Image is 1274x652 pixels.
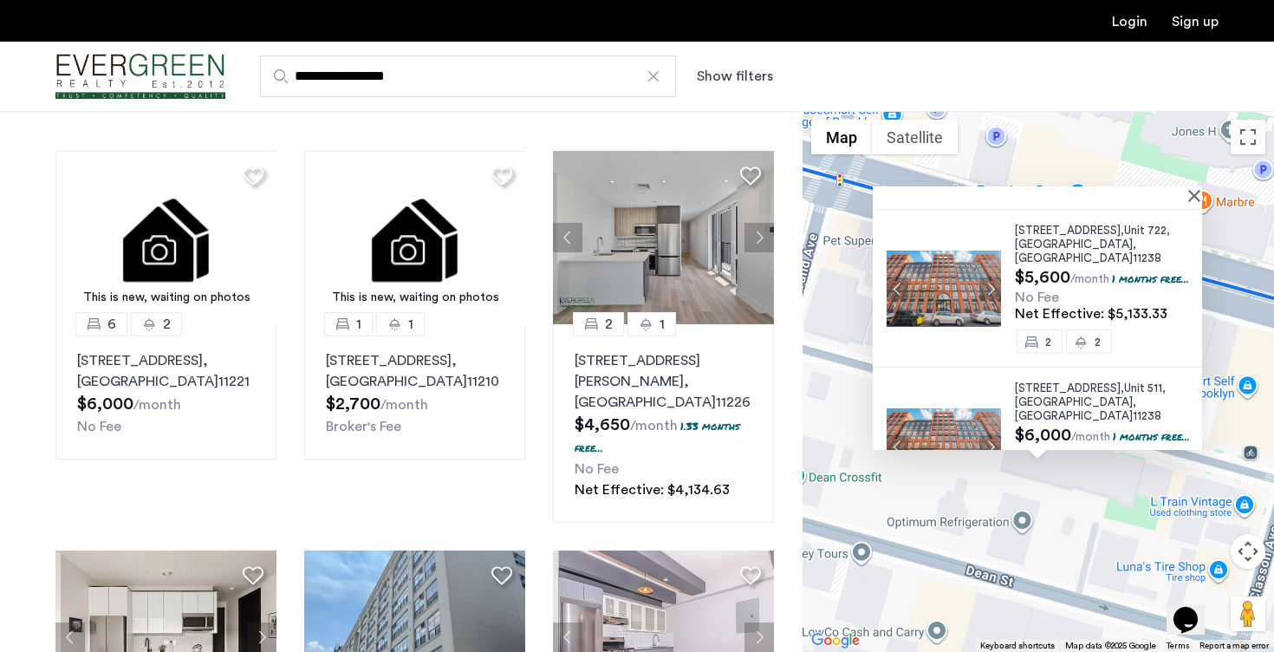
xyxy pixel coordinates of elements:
[77,350,255,392] p: [STREET_ADDRESS] 11221
[247,623,276,652] button: Next apartment
[55,623,85,652] button: Previous apartment
[979,278,1001,300] button: Next apartment
[326,420,401,434] span: Broker's Fee
[807,629,864,652] img: Google
[697,66,773,87] button: Show or hide filters
[163,314,171,335] span: 2
[1167,640,1189,652] a: Terms (opens in new tab)
[55,151,277,324] a: This is new, waiting on photos
[408,314,413,335] span: 1
[304,324,525,460] a: 11[STREET_ADDRESS], [GEOGRAPHIC_DATA]11210Broker's Fee
[77,420,121,434] span: No Fee
[744,623,774,652] button: Next apartment
[1095,336,1101,348] span: 2
[107,314,116,335] span: 6
[55,44,225,109] img: logo
[1133,410,1161,421] span: 11238
[807,629,864,652] a: Open this area in Google Maps (opens a new window)
[1112,271,1189,286] p: 1 months free...
[133,398,181,412] sub: /month
[887,408,1001,485] img: Apartment photo
[55,324,276,460] a: 62[STREET_ADDRESS], [GEOGRAPHIC_DATA]11221No Fee
[356,314,361,335] span: 1
[1231,534,1265,569] button: Map camera controls
[304,151,526,324] a: This is new, waiting on photos
[1070,273,1109,285] sub: /month
[575,462,619,476] span: No Fee
[326,350,504,392] p: [STREET_ADDRESS] 11210
[1015,269,1070,286] span: $5,600
[553,324,774,523] a: 21[STREET_ADDRESS][PERSON_NAME], [GEOGRAPHIC_DATA]112261.33 months free...No FeeNet Effective: $4...
[660,314,665,335] span: 1
[77,395,133,413] span: $6,000
[1065,642,1156,650] span: Map data ©2025 Google
[575,350,752,413] p: [STREET_ADDRESS][PERSON_NAME] 11226
[887,278,908,300] button: Previous apartment
[1231,597,1265,631] button: Drag Pegman onto the map to open Street View
[380,398,428,412] sub: /month
[326,395,380,413] span: $2,700
[553,623,582,652] button: Previous apartment
[55,44,225,109] a: Cazamio Logo
[1015,307,1167,321] span: Net Effective: $5,133.33
[1015,448,1059,462] span: No Fee
[1015,225,1124,236] span: [STREET_ADDRESS],
[1172,15,1219,29] a: Registration
[1192,189,1204,201] button: Close
[1133,252,1161,264] span: 11238
[887,251,1001,327] img: Apartment photo
[979,436,1001,458] button: Next apartment
[55,151,277,324] img: 3.gif
[1112,15,1147,29] a: Login
[605,314,613,335] span: 2
[1015,382,1124,394] span: [STREET_ADDRESS],
[1015,427,1071,444] span: $6,000
[1015,396,1133,407] span: [GEOGRAPHIC_DATA]
[1124,382,1166,394] span: Unit 511,
[1071,431,1110,443] sub: /month
[1124,225,1170,236] span: Unit 722,
[1199,640,1269,652] a: Report a map error
[1015,290,1059,304] span: No Fee
[1231,120,1265,154] button: Toggle fullscreen view
[1045,336,1051,348] span: 2
[313,289,517,307] div: This is new, waiting on photos
[304,151,526,324] img: 3.gif
[575,483,730,497] span: Net Effective: $4,134.63
[64,289,269,307] div: This is new, waiting on photos
[872,120,958,154] button: Show satellite imagery
[630,419,678,433] sub: /month
[744,223,774,252] button: Next apartment
[553,223,582,252] button: Previous apartment
[260,55,676,97] input: Apartment Search
[980,640,1055,652] button: Keyboard shortcuts
[887,436,908,458] button: Previous apartment
[1113,429,1190,444] p: 1 months free...
[575,416,630,434] span: $4,650
[1015,238,1133,250] span: [GEOGRAPHIC_DATA]
[553,151,775,324] img: 66a1adb6-6608-43dd-a245-dc7333f8b390_638824126198252652.jpeg
[1167,583,1222,635] iframe: chat widget
[811,120,872,154] button: Show street map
